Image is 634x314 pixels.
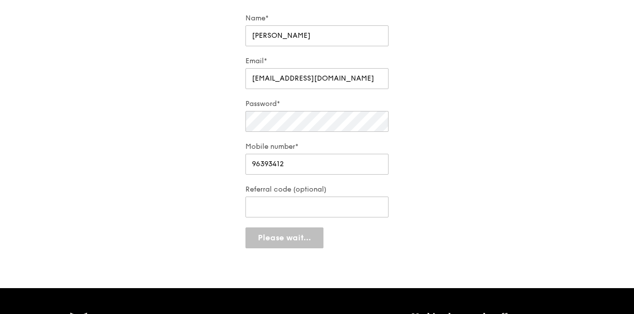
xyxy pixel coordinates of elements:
[245,142,389,152] label: Mobile number*
[245,13,389,23] label: Name*
[245,56,389,66] label: Email*
[245,227,323,248] button: Please wait...
[245,99,389,109] label: Password*
[245,185,389,195] label: Referral code (optional)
